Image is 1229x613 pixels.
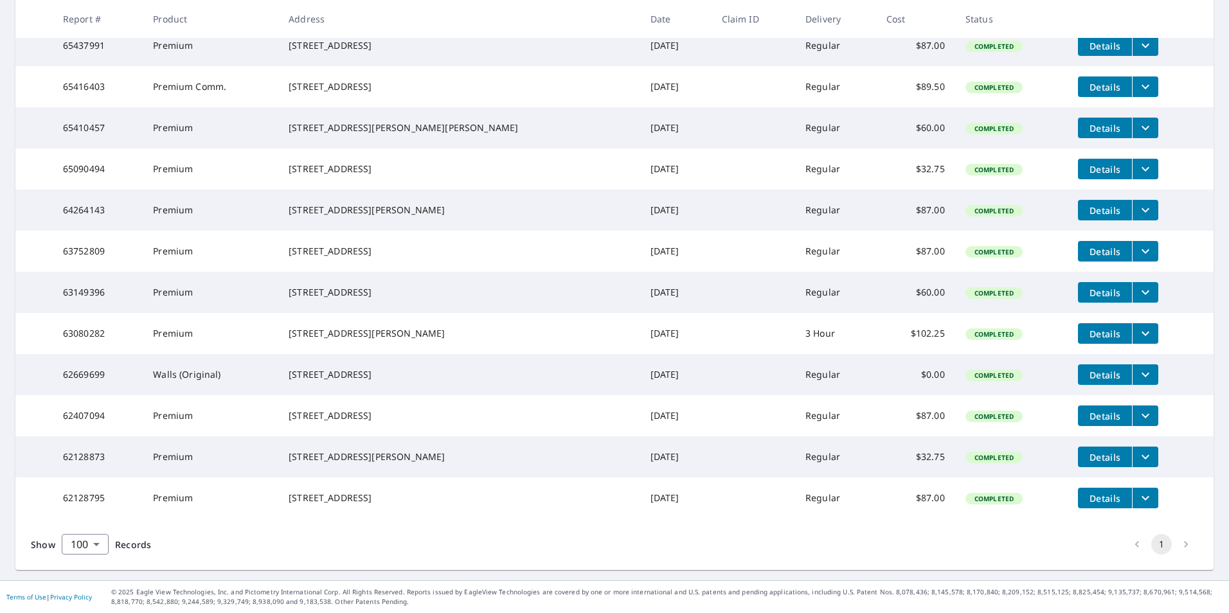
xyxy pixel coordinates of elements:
td: Regular [795,477,876,519]
td: Premium [143,148,278,190]
td: [DATE] [640,231,712,272]
td: [DATE] [640,436,712,477]
span: Details [1086,81,1124,93]
td: [DATE] [640,395,712,436]
td: Regular [795,436,876,477]
td: $87.00 [876,477,955,519]
td: Regular [795,354,876,395]
button: filesDropdownBtn-63752809 [1132,241,1158,262]
td: $87.00 [876,25,955,66]
span: Details [1086,163,1124,175]
td: [DATE] [640,66,712,107]
td: Premium [143,477,278,519]
div: [STREET_ADDRESS][PERSON_NAME] [289,450,629,463]
td: Regular [795,107,876,148]
td: [DATE] [640,190,712,231]
button: detailsBtn-65437991 [1078,35,1132,56]
td: [DATE] [640,148,712,190]
td: 3 Hour [795,313,876,354]
td: Regular [795,231,876,272]
button: detailsBtn-63149396 [1078,282,1132,303]
td: Premium [143,25,278,66]
td: 63149396 [53,272,143,313]
div: [STREET_ADDRESS] [289,409,629,422]
td: $87.00 [876,190,955,231]
span: Completed [967,83,1021,92]
div: [STREET_ADDRESS][PERSON_NAME] [289,327,629,340]
span: Details [1086,369,1124,381]
div: [STREET_ADDRESS] [289,245,629,258]
td: 65090494 [53,148,143,190]
span: Completed [967,453,1021,462]
button: filesDropdownBtn-65416403 [1132,76,1158,97]
span: Completed [967,412,1021,421]
span: Completed [967,494,1021,503]
div: Show 100 records [62,534,109,555]
button: filesDropdownBtn-63080282 [1132,323,1158,344]
td: Regular [795,190,876,231]
td: $32.75 [876,436,955,477]
span: Completed [967,371,1021,380]
span: Details [1086,410,1124,422]
span: Completed [967,289,1021,298]
td: Premium [143,231,278,272]
button: filesDropdownBtn-64264143 [1132,200,1158,220]
span: Completed [967,124,1021,133]
button: detailsBtn-65416403 [1078,76,1132,97]
span: Completed [967,42,1021,51]
button: filesDropdownBtn-63149396 [1132,282,1158,303]
span: Details [1086,492,1124,504]
p: © 2025 Eagle View Technologies, Inc. and Pictometry International Corp. All Rights Reserved. Repo... [111,587,1223,607]
td: $87.00 [876,231,955,272]
span: Show [31,538,55,551]
div: [STREET_ADDRESS] [289,80,629,93]
td: Premium [143,107,278,148]
td: [DATE] [640,354,712,395]
button: detailsBtn-62407094 [1078,405,1132,426]
button: filesDropdownBtn-62128795 [1132,488,1158,508]
button: detailsBtn-62128795 [1078,488,1132,508]
td: Regular [795,272,876,313]
td: $102.25 [876,313,955,354]
div: [STREET_ADDRESS] [289,39,629,52]
td: Walls (Original) [143,354,278,395]
div: [STREET_ADDRESS][PERSON_NAME] [289,204,629,217]
button: filesDropdownBtn-65437991 [1132,35,1158,56]
span: Details [1086,40,1124,52]
td: [DATE] [640,25,712,66]
button: detailsBtn-62128873 [1078,447,1132,467]
span: Details [1086,287,1124,299]
td: Premium [143,436,278,477]
td: Regular [795,148,876,190]
div: [STREET_ADDRESS] [289,163,629,175]
td: $60.00 [876,272,955,313]
td: 63752809 [53,231,143,272]
td: Regular [795,395,876,436]
button: filesDropdownBtn-62669699 [1132,364,1158,385]
button: filesDropdownBtn-62128873 [1132,447,1158,467]
span: Details [1086,204,1124,217]
td: [DATE] [640,272,712,313]
span: Details [1086,328,1124,340]
span: Details [1086,451,1124,463]
a: Privacy Policy [50,592,92,601]
button: detailsBtn-65090494 [1078,159,1132,179]
td: $32.75 [876,148,955,190]
td: Premium [143,395,278,436]
td: 64264143 [53,190,143,231]
td: [DATE] [640,313,712,354]
span: Records [115,538,151,551]
button: detailsBtn-62669699 [1078,364,1132,385]
div: 100 [62,526,109,562]
td: Regular [795,25,876,66]
div: [STREET_ADDRESS] [289,286,629,299]
td: Premium Comm. [143,66,278,107]
button: page 1 [1151,534,1172,555]
td: 65437991 [53,25,143,66]
td: $89.50 [876,66,955,107]
button: detailsBtn-63752809 [1078,241,1132,262]
nav: pagination navigation [1125,534,1198,555]
div: [STREET_ADDRESS] [289,492,629,504]
span: Completed [967,165,1021,174]
td: Premium [143,190,278,231]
